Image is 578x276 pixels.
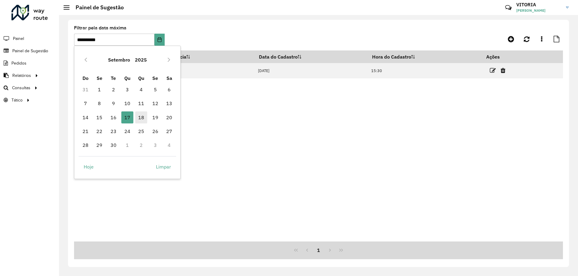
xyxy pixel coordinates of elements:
span: Do [82,75,89,81]
button: 1 [313,244,324,256]
span: 16 [107,111,120,123]
span: 2 [107,83,120,96]
td: 5 [148,83,162,96]
span: 22 [93,125,105,137]
a: Contato Rápido [502,1,515,14]
td: 19 [148,111,162,124]
button: Choose Month [106,53,132,67]
a: Editar [490,66,496,74]
td: 29 [92,138,106,152]
span: 15 [93,111,105,123]
td: 4 [134,83,148,96]
span: 13 [163,97,175,109]
span: Tático [11,97,23,103]
th: Data do Cadastro [255,50,368,63]
span: Se [152,75,158,81]
button: Previous Month [81,55,91,65]
td: 6 [162,83,176,96]
span: [PERSON_NAME] [516,8,561,13]
button: Limpar [151,161,176,173]
td: 13 [162,96,176,110]
td: 17 [120,111,134,124]
span: 7 [79,97,92,109]
span: 1 [93,83,105,96]
td: 18 [134,111,148,124]
label: Filtrar pela data máxima [74,24,126,32]
td: 14 [79,111,92,124]
span: 26 [149,125,161,137]
td: 9 [106,96,120,110]
td: 28 [79,138,92,152]
span: Hoje [84,163,94,170]
div: Choose Date [74,46,181,179]
span: 27 [163,125,175,137]
span: 10 [121,97,133,109]
td: 3 [120,83,134,96]
span: Consultas [12,85,30,91]
td: 22 [92,124,106,138]
span: Limpar [156,163,171,170]
th: Ações [482,50,518,63]
span: 25 [135,125,147,137]
td: 16 [106,111,120,124]
span: Sa [166,75,172,81]
span: 19 [149,111,161,123]
th: Hora do Cadastro [368,50,482,63]
span: 12 [149,97,161,109]
span: Painel [13,35,24,42]
h2: Painel de Sugestão [70,4,124,11]
span: 30 [107,139,120,151]
td: 24 [120,124,134,138]
button: Hoje [79,161,99,173]
span: 5 [149,83,161,96]
span: 29 [93,139,105,151]
span: 21 [79,125,92,137]
td: 25 [134,124,148,138]
td: 11 [134,96,148,110]
span: Te [111,75,116,81]
span: 11 [135,97,147,109]
span: 24 [121,125,133,137]
span: 20 [163,111,175,123]
span: Se [97,75,102,81]
td: 4 [162,138,176,152]
span: 4 [135,83,147,96]
td: 10 [120,96,134,110]
td: 15 [92,111,106,124]
td: 1 [120,138,134,152]
button: Choose Year [132,53,149,67]
h3: VITORIA [516,2,561,8]
span: Qu [138,75,144,81]
td: 2 [134,138,148,152]
td: [DATE] [255,63,368,78]
td: 15:30 [368,63,482,78]
button: Choose Date [154,34,164,46]
span: Qu [124,75,130,81]
span: 6 [163,83,175,96]
span: 28 [79,139,92,151]
td: 1 [92,83,106,96]
td: 2 [106,83,120,96]
span: 14 [79,111,92,123]
span: 3 [121,83,133,96]
span: 9 [107,97,120,109]
span: 18 [135,111,147,123]
td: 21 [79,124,92,138]
span: Painel de Sugestão [12,48,48,54]
td: 27 [162,124,176,138]
td: 12 [148,96,162,110]
td: 31 [79,83,92,96]
a: Excluir [501,66,505,74]
button: Next Month [164,55,174,65]
span: Relatórios [12,72,31,79]
td: 7 [79,96,92,110]
td: 23 [106,124,120,138]
td: 30 [106,138,120,152]
span: 17 [121,111,133,123]
th: Data de Vigência [145,50,255,63]
td: [DATE] [145,63,255,78]
td: 8 [92,96,106,110]
td: 20 [162,111,176,124]
span: Pedidos [11,60,26,66]
span: 8 [93,97,105,109]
